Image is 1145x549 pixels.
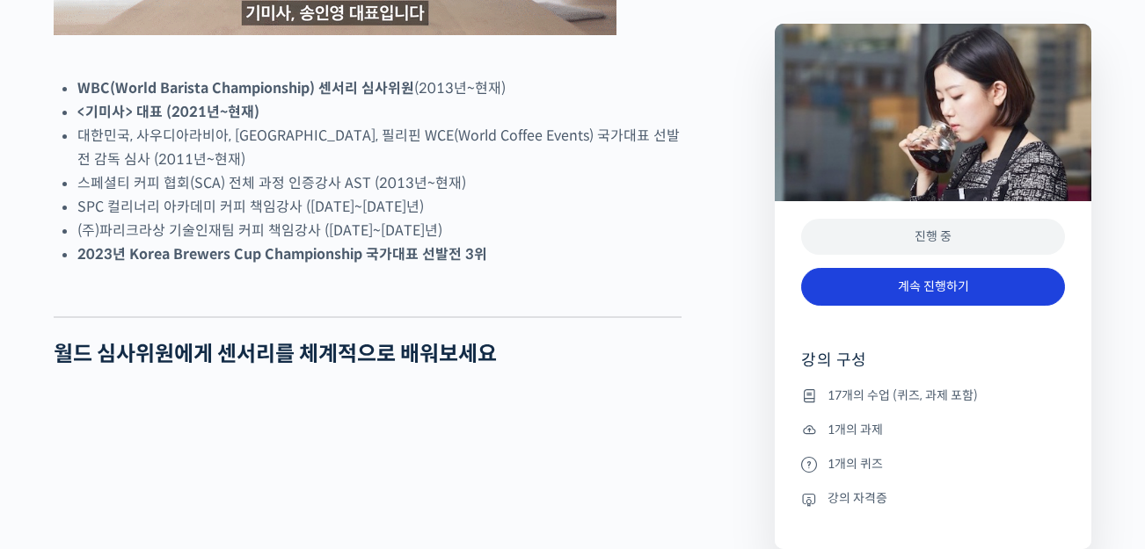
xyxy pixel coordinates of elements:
li: 17개의 수업 (퀴즈, 과제 포함) [801,385,1065,406]
span: 대화 [161,451,182,466]
li: 대한민국, 사우디아라비아, [GEOGRAPHIC_DATA], 필리핀 WCE(World Coffee Events) 국가대표 선발전 감독 심사 (2011년~현재) [77,124,682,171]
a: 홈 [5,424,116,468]
span: 설정 [272,451,293,465]
strong: 2023년 Korea Brewers Cup Championship 국가대표 선발전 3위 [77,245,487,264]
li: SPC 컬리너리 아카데미 커피 책임강사 ([DATE]~[DATE]년) [77,195,682,219]
strong: WBC(World Barista Championship) 센서리 심사위원 [77,79,414,98]
a: 계속 진행하기 [801,268,1065,306]
div: 진행 중 [801,219,1065,255]
li: 강의 자격증 [801,488,1065,509]
li: 1개의 과제 [801,419,1065,440]
strong: <기미사> 대표 (2021년~현재) [77,103,259,121]
a: 설정 [227,424,338,468]
li: 1개의 퀴즈 [801,453,1065,474]
li: 스페셜티 커피 협회(SCA) 전체 과정 인증강사 AST (2013년~현재) [77,171,682,195]
span: 홈 [55,451,66,465]
a: 대화 [116,424,227,468]
li: (주)파리크라상 기술인재팀 커피 책임강사 ([DATE]~[DATE]년) [77,219,682,242]
h4: 강의 구성 [801,350,1065,385]
li: (2013년~현재) [77,76,682,100]
strong: 월드 심사위원에게 센서리를 체계적으로 배워보세요 [54,341,497,367]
